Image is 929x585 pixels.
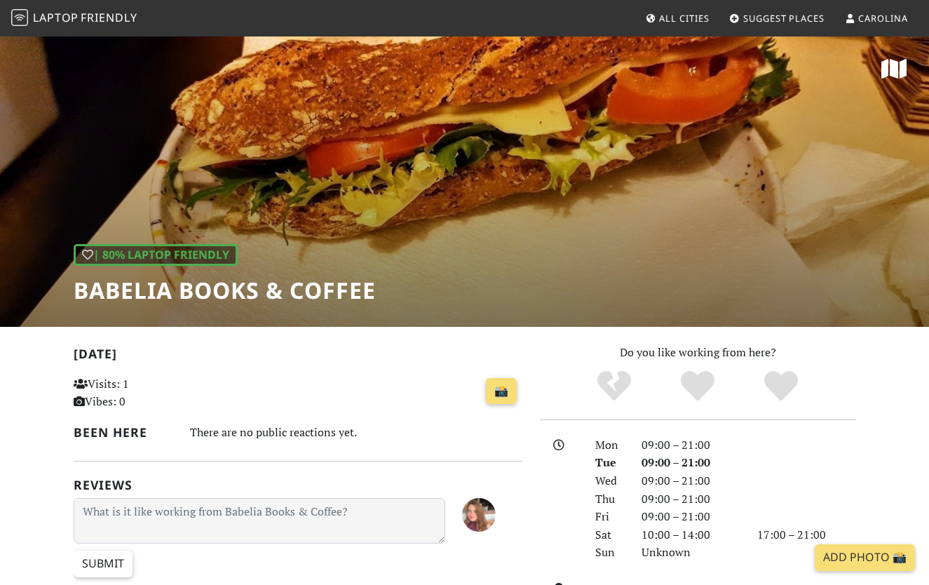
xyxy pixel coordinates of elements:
[587,472,633,490] div: Wed
[640,6,715,31] a: All Cities
[486,378,517,405] a: 📸
[74,478,523,492] h2: Reviews
[74,277,376,304] h1: Babelia Books & Coffee
[33,10,79,25] span: Laptop
[633,472,749,490] div: 09:00 – 21:00
[74,347,523,367] h2: [DATE]
[633,544,749,562] div: Unknown
[739,369,822,404] div: Definitely!
[633,490,749,509] div: 09:00 – 21:00
[74,551,133,577] input: Submit
[633,454,749,472] div: 09:00 – 21:00
[587,454,633,472] div: Tue
[633,526,749,544] div: 10:00 – 14:00
[587,544,633,562] div: Sun
[633,436,749,455] div: 09:00 – 21:00
[573,369,656,404] div: No
[587,508,633,526] div: Fri
[81,10,137,25] span: Friendly
[462,498,496,532] img: 6773-carolina.jpg
[839,6,914,31] a: Carolina
[743,12,825,25] span: Suggest Places
[190,422,523,443] div: There are no public reactions yet.
[11,9,28,26] img: LaptopFriendly
[858,12,907,25] span: Carolina
[540,344,856,362] p: Do you like working from here?
[656,369,740,404] div: Yes
[659,12,709,25] span: All Cities
[587,526,633,544] div: Sat
[749,526,864,544] div: 17:00 – 21:00
[74,425,173,440] h2: Been here
[724,6,830,31] a: Suggest Places
[74,375,212,411] p: Visits: 1 Vibes: 0
[815,544,915,571] a: Add Photo 📸
[11,6,137,31] a: LaptopFriendly LaptopFriendly
[633,508,749,526] div: 09:00 – 21:00
[587,436,633,455] div: Mon
[587,490,633,509] div: Thu
[74,244,238,267] div: | 80% Laptop Friendly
